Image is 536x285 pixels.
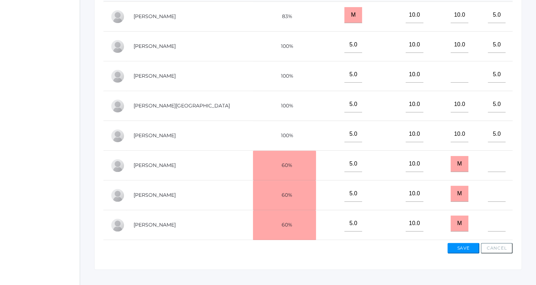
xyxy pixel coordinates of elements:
div: Austin Hill [111,99,125,113]
td: 83% [253,2,316,32]
div: Ryan Lawler [111,129,125,143]
td: 100% [253,32,316,61]
a: [PERSON_NAME] [134,132,176,139]
div: Emme Renz [111,188,125,202]
a: [PERSON_NAME] [134,192,176,198]
div: LaRae Erner [111,39,125,54]
td: 60% [253,151,316,180]
div: Reese Carr [111,10,125,24]
td: 60% [253,180,316,210]
div: Wylie Myers [111,158,125,173]
a: [PERSON_NAME] [134,222,176,228]
a: [PERSON_NAME] [134,13,176,19]
a: [PERSON_NAME] [134,162,176,168]
div: Haylie Slawson [111,218,125,232]
a: [PERSON_NAME] [134,43,176,49]
div: Wyatt Hill [111,69,125,83]
button: Save [447,243,479,253]
a: [PERSON_NAME][GEOGRAPHIC_DATA] [134,102,230,109]
td: 100% [253,121,316,151]
a: [PERSON_NAME] [134,73,176,79]
button: Cancel [481,243,513,253]
td: 100% [253,61,316,91]
td: 100% [253,91,316,121]
td: 60% [253,210,316,240]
